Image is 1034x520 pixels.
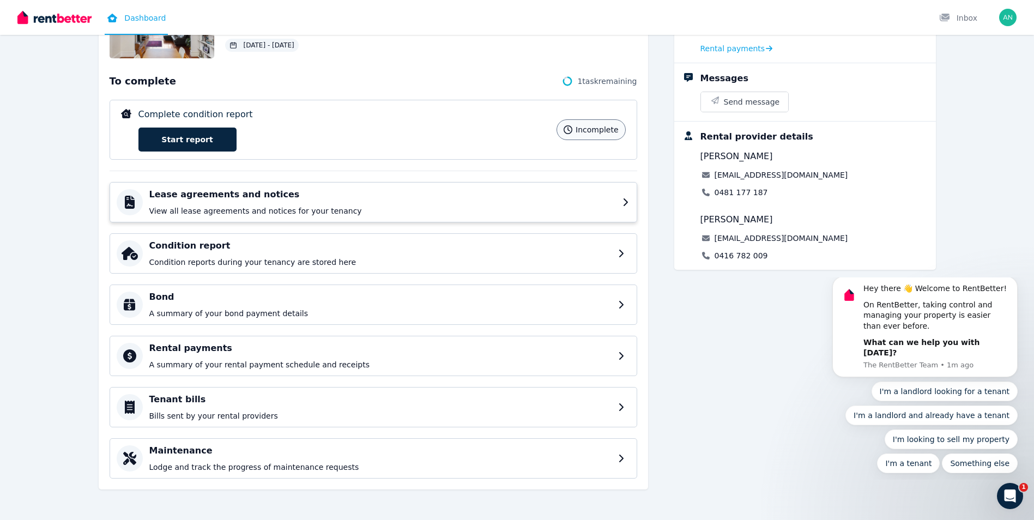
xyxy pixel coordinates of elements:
span: To complete [110,74,176,89]
a: [EMAIL_ADDRESS][DOMAIN_NAME] [715,233,848,244]
span: Rental payments [700,43,765,54]
p: Lodge and track the progress of maintenance requests [149,462,612,473]
a: Rental payments [700,43,773,54]
iframe: Intercom notifications message [816,277,1034,480]
p: Complete condition report [138,108,253,121]
button: Quick reply: I'm looking to sell my property [69,152,202,172]
a: [EMAIL_ADDRESS][DOMAIN_NAME] [715,170,848,180]
p: View all lease agreements and notices for your tenancy [149,205,616,216]
img: RentBetter [17,9,92,26]
img: Complete condition report [121,109,131,118]
h4: Bond [149,291,612,304]
b: What can we help you with [DATE]? [47,61,164,80]
div: Inbox [939,13,977,23]
span: 1 task remaining [577,76,637,87]
div: On RentBetter, taking control and managing your property is easier than ever before. [47,22,194,55]
span: [DATE] - [DATE] [244,41,294,50]
span: incomplete [576,124,618,135]
div: Quick reply options [16,104,202,196]
div: Hey there 👋 Welcome to RentBetter! [47,6,194,17]
button: Quick reply: I'm a landlord looking for a tenant [56,104,202,124]
p: Message from The RentBetter Team, sent 1m ago [47,83,194,93]
h4: Tenant bills [149,393,612,406]
h4: Rental payments [149,342,612,355]
p: A summary of your rental payment schedule and receipts [149,359,612,370]
a: 0416 782 009 [715,250,768,261]
button: Send message [701,92,789,112]
h4: Lease agreements and notices [149,188,616,201]
span: Send message [724,96,780,107]
p: A summary of your bond payment details [149,308,612,319]
button: Quick reply: I'm a tenant [61,176,124,196]
h4: Maintenance [149,444,612,457]
div: Message content [47,6,194,81]
div: Rental provider details [700,130,813,143]
img: Profile image for The RentBetter Team [25,9,42,26]
span: [PERSON_NAME] [700,150,773,163]
p: Bills sent by your rental providers [149,410,612,421]
button: Quick reply: Something else [126,176,202,196]
p: Condition reports during your tenancy are stored here [149,257,612,268]
a: Start report [138,128,237,152]
img: Andrey Collantes [999,9,1017,26]
button: Quick reply: I'm a landlord and already have a tenant [29,128,202,148]
iframe: Intercom live chat [997,483,1023,509]
div: Messages [700,72,748,85]
h4: Condition report [149,239,612,252]
span: [PERSON_NAME] [700,213,773,226]
span: 1 [1019,483,1028,492]
a: 0481 177 187 [715,187,768,198]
